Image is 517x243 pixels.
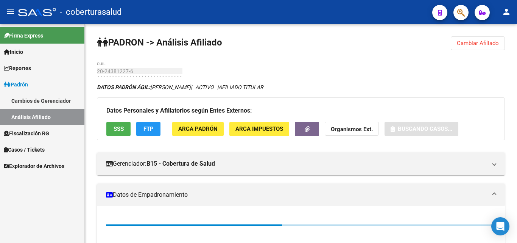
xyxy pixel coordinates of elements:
span: Reportes [4,64,31,72]
button: ARCA Padrón [172,122,224,136]
span: Cambiar Afiliado [457,40,499,47]
strong: DATOS PADRÓN ÁGIL: [97,84,150,90]
span: Fiscalización RG [4,129,49,138]
button: ARCA Impuestos [229,122,289,136]
i: | ACTIVO | [97,84,263,90]
div: Open Intercom Messenger [491,217,509,235]
button: Buscando casos... [385,122,458,136]
span: Buscando casos... [398,126,452,133]
span: SSS [114,126,124,133]
mat-icon: menu [6,7,15,16]
span: AFILIADO TITULAR [218,84,263,90]
mat-panel-title: Datos de Empadronamiento [106,191,487,199]
button: SSS [106,122,131,136]
span: Padrón [4,80,28,89]
span: Firma Express [4,31,43,40]
mat-expansion-panel-header: Gerenciador:B15 - Cobertura de Salud [97,152,505,175]
button: FTP [136,122,160,136]
h3: Datos Personales y Afiliatorios según Entes Externos: [106,105,495,116]
mat-expansion-panel-header: Datos de Empadronamiento [97,183,505,206]
span: FTP [143,126,154,133]
strong: B15 - Cobertura de Salud [146,160,215,168]
button: Organismos Ext. [325,122,379,136]
span: ARCA Padrón [178,126,218,133]
span: Explorador de Archivos [4,162,64,170]
button: Cambiar Afiliado [451,36,505,50]
mat-icon: person [502,7,511,16]
span: ARCA Impuestos [235,126,283,133]
strong: PADRON -> Análisis Afiliado [97,37,222,48]
span: - coberturasalud [60,4,121,20]
span: Inicio [4,48,23,56]
mat-panel-title: Gerenciador: [106,160,487,168]
span: Casos / Tickets [4,146,45,154]
strong: Organismos Ext. [331,126,373,133]
span: [PERSON_NAME] [97,84,191,90]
